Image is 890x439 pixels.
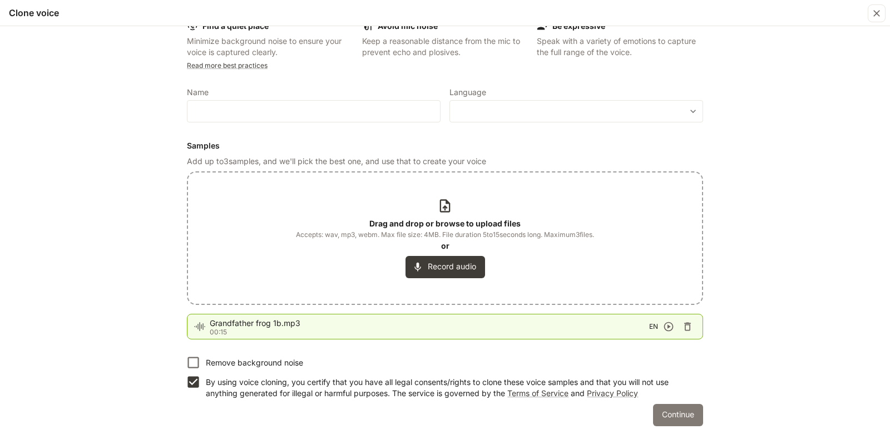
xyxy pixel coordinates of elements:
[507,388,568,398] a: Terms of Service
[362,36,528,58] p: Keep a reasonable distance from the mic to prevent echo and plosives.
[187,140,703,151] h6: Samples
[187,61,268,70] a: Read more best practices
[449,88,486,96] p: Language
[378,21,438,31] b: Avoid mic noise
[202,21,269,31] b: Find a quiet place
[450,106,703,117] div: ​
[441,241,449,250] b: or
[187,88,209,96] p: Name
[206,357,303,368] p: Remove background noise
[406,256,485,278] button: Record audio
[369,219,521,228] b: Drag and drop or browse to upload files
[210,329,649,336] p: 00:15
[552,21,605,31] b: Be expressive
[210,318,649,329] span: Grandfather frog 1b.mp3
[9,7,59,19] h5: Clone voice
[187,36,353,58] p: Minimize background noise to ensure your voice is captured clearly.
[296,229,594,240] span: Accepts: wav, mp3, webm. Max file size: 4MB. File duration 5 to 15 seconds long. Maximum 3 files.
[587,388,638,398] a: Privacy Policy
[653,404,703,426] button: Continue
[187,156,703,167] p: Add up to 3 samples, and we'll pick the best one, and use that to create your voice
[649,321,658,332] span: EN
[206,377,694,399] p: By using voice cloning, you certify that you have all legal consents/rights to clone these voice ...
[537,36,703,58] p: Speak with a variety of emotions to capture the full range of the voice.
